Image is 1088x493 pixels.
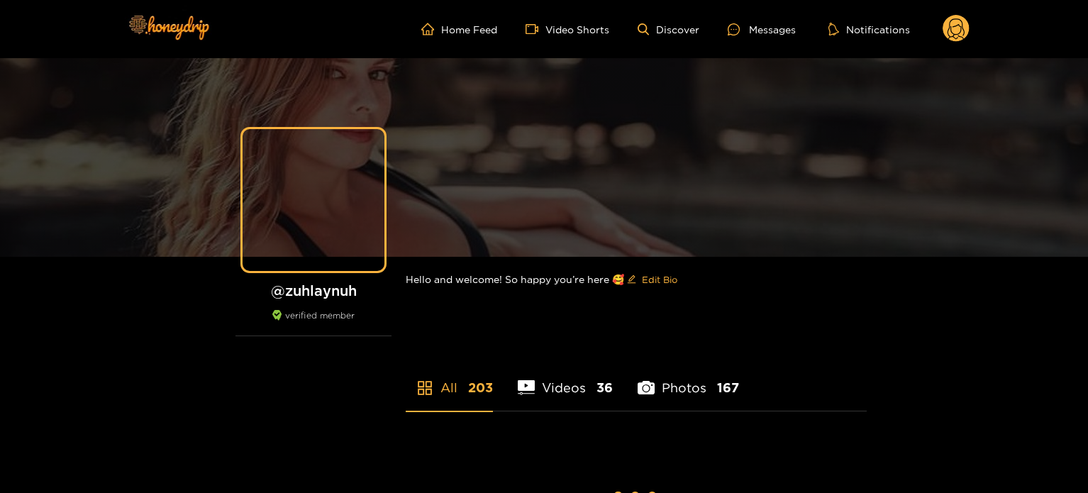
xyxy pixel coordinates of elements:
span: Edit Bio [642,272,677,287]
a: Home Feed [421,23,497,35]
li: Photos [638,347,739,411]
span: video-camera [526,23,545,35]
button: editEdit Bio [624,268,680,291]
div: Messages [728,21,796,38]
li: Videos [518,347,613,411]
h1: @ zuhlaynuh [235,282,392,299]
div: verified member [235,310,392,336]
span: 36 [596,379,613,397]
a: Video Shorts [526,23,609,35]
span: 167 [717,379,739,397]
span: edit [627,275,636,285]
li: All [406,347,493,411]
div: Hello and welcome! So happy you’re here 🥰 [406,257,867,302]
a: Discover [638,23,699,35]
span: home [421,23,441,35]
span: appstore [416,380,433,397]
span: 203 [468,379,493,397]
button: Notifications [824,22,914,36]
